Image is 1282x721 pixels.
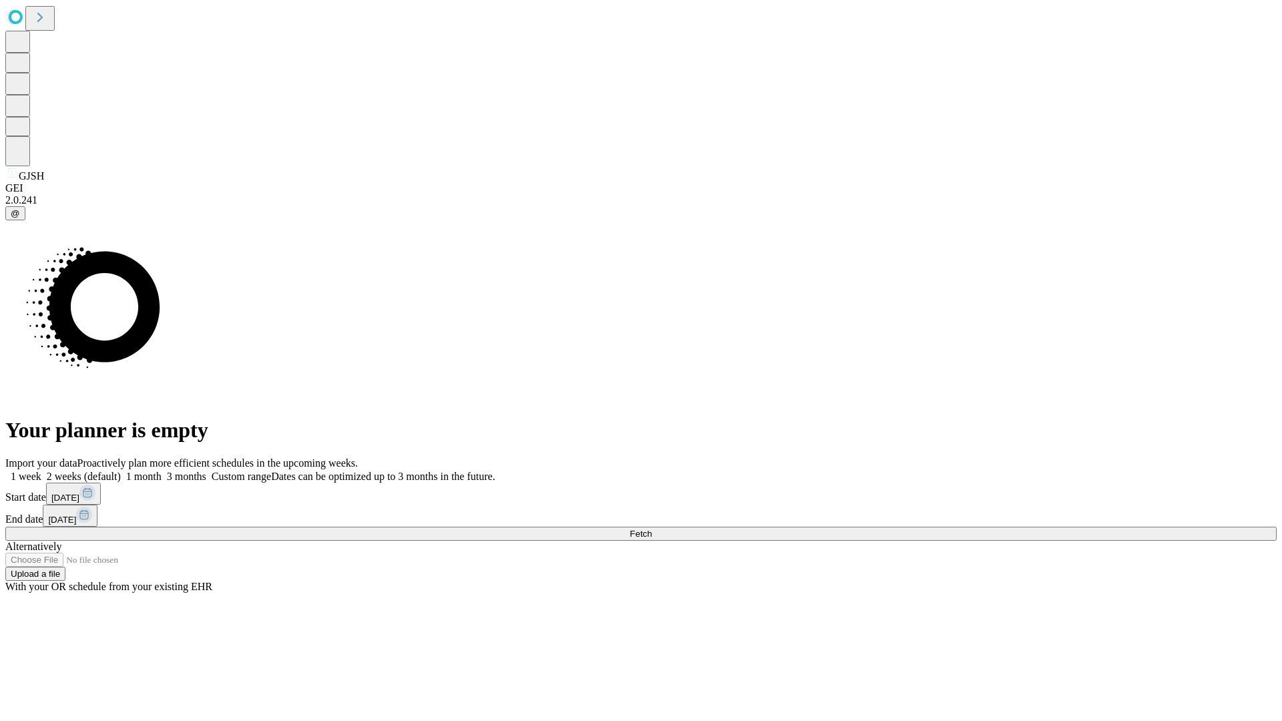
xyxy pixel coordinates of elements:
button: @ [5,206,25,220]
div: GEI [5,182,1277,194]
span: [DATE] [48,515,76,525]
span: Fetch [630,529,652,539]
div: Start date [5,483,1277,505]
span: Import your data [5,457,77,469]
span: 1 week [11,471,41,482]
span: 1 month [126,471,162,482]
span: With your OR schedule from your existing EHR [5,581,212,592]
span: Dates can be optimized up to 3 months in the future. [271,471,495,482]
button: Fetch [5,527,1277,541]
div: End date [5,505,1277,527]
span: Proactively plan more efficient schedules in the upcoming weeks. [77,457,358,469]
span: 2 weeks (default) [47,471,121,482]
span: [DATE] [51,493,79,503]
button: Upload a file [5,567,65,581]
span: Custom range [212,471,271,482]
span: 3 months [167,471,206,482]
div: 2.0.241 [5,194,1277,206]
span: @ [11,208,20,218]
button: [DATE] [43,505,97,527]
span: GJSH [19,170,44,182]
h1: Your planner is empty [5,418,1277,443]
button: [DATE] [46,483,101,505]
span: Alternatively [5,541,61,552]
